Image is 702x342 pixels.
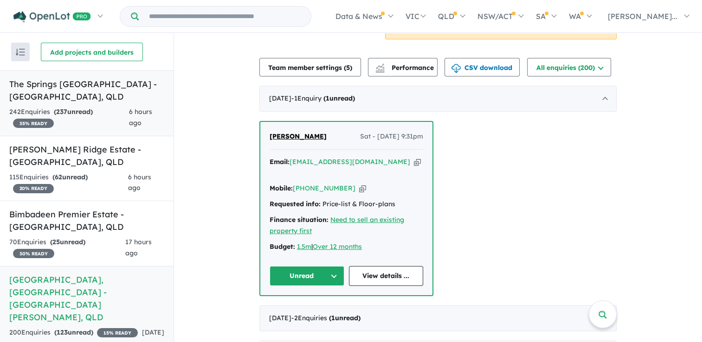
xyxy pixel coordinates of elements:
span: Performance [377,63,434,72]
a: View details ... [349,266,424,286]
strong: ( unread) [50,238,85,246]
span: 20 % READY [13,184,54,193]
div: 200 Enquir ies [9,327,138,338]
strong: Mobile: [270,184,293,192]
h5: [GEOGRAPHIC_DATA], [GEOGRAPHIC_DATA] - [GEOGRAPHIC_DATA][PERSON_NAME] , QLD [9,273,164,323]
span: 123 [57,328,68,336]
a: [EMAIL_ADDRESS][DOMAIN_NAME] [290,158,410,166]
div: | [270,241,423,253]
span: [PERSON_NAME] [270,132,327,140]
img: sort.svg [16,49,25,56]
span: 30 % READY [13,249,54,258]
span: 25 [52,238,60,246]
a: Over 12 months [313,242,362,251]
h5: Bimbadeen Premier Estate - [GEOGRAPHIC_DATA] , QLD [9,208,164,233]
div: 115 Enquir ies [9,172,128,194]
button: Team member settings (5) [259,58,361,76]
span: 237 [56,108,67,116]
strong: ( unread) [54,328,93,336]
strong: ( unread) [52,173,88,181]
strong: Requested info: [270,200,321,208]
div: 242 Enquir ies [9,107,129,129]
img: bar-chart.svg [375,67,385,73]
span: 1 [326,94,329,102]
a: Need to sell an existing property first [270,215,404,235]
h5: The Springs [GEOGRAPHIC_DATA] - [GEOGRAPHIC_DATA] , QLD [9,78,164,103]
button: Unread [270,266,344,286]
img: line-chart.svg [376,63,384,69]
span: 15 % READY [97,328,138,337]
button: Copy [359,184,366,193]
span: 17 hours ago [125,238,152,257]
strong: Budget: [270,242,295,251]
span: [PERSON_NAME]... [608,12,677,21]
img: Openlot PRO Logo White [13,11,91,23]
strong: Email: [270,158,290,166]
h5: [PERSON_NAME] Ridge Estate - [GEOGRAPHIC_DATA] , QLD [9,143,164,168]
a: [PERSON_NAME] [270,131,327,142]
button: Add projects and builders [41,43,143,61]
div: [DATE] [259,305,617,331]
span: - 1 Enquir y [291,94,355,102]
span: 6 hours ago [128,173,151,192]
button: Copy [414,157,421,167]
button: CSV download [444,58,520,76]
span: 62 [55,173,62,181]
img: download icon [451,64,461,73]
button: All enquiries (200) [527,58,611,76]
span: [DATE] [142,328,164,336]
strong: ( unread) [54,108,93,116]
span: - 2 Enquir ies [291,314,361,322]
div: [DATE] [259,86,617,112]
span: 6 hours ago [129,108,152,127]
strong: ( unread) [323,94,355,102]
strong: ( unread) [329,314,361,322]
button: Performance [368,58,438,76]
span: Sat - [DATE] 9:31pm [360,131,423,142]
div: Price-list & Floor-plans [270,199,423,210]
a: 1.5m [297,242,311,251]
div: 70 Enquir ies [9,237,125,259]
span: 1 [331,314,335,322]
strong: Finance situation: [270,215,328,224]
input: Try estate name, suburb, builder or developer [141,6,309,26]
span: 35 % READY [13,119,54,128]
a: [PHONE_NUMBER] [293,184,355,192]
span: 5 [346,63,350,72]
